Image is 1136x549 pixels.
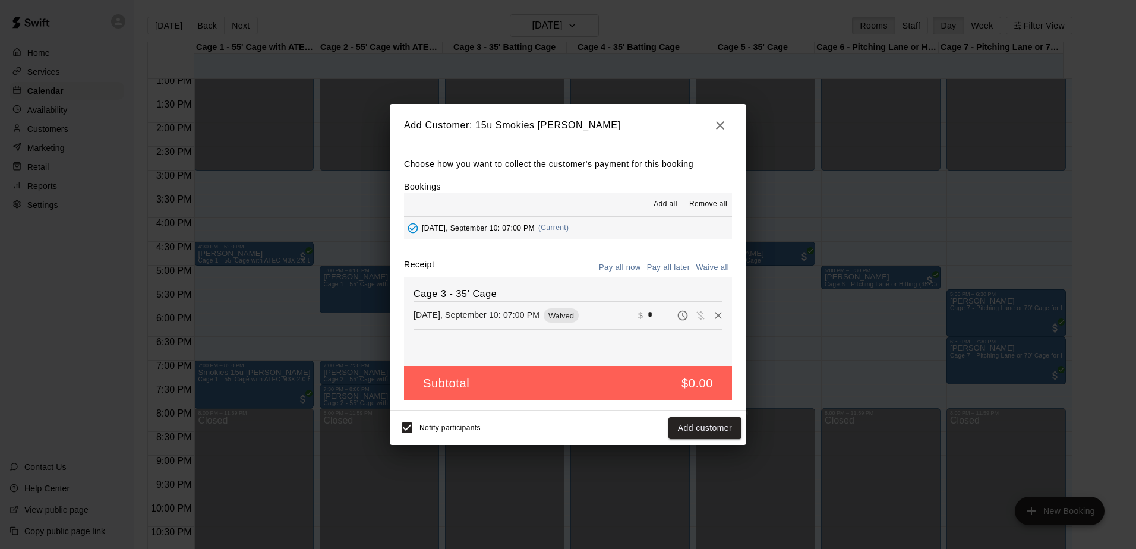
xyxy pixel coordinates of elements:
label: Bookings [404,182,441,191]
button: Pay all later [644,258,693,277]
button: Add all [646,195,684,214]
span: Add all [654,198,677,210]
span: Pay later [674,310,692,320]
button: Remove all [684,195,732,214]
span: Notify participants [419,424,481,433]
button: Remove [709,307,727,324]
button: Added - Collect Payment[DATE], September 10: 07:00 PM(Current) [404,217,732,239]
p: [DATE], September 10: 07:00 PM [414,309,539,321]
label: Receipt [404,258,434,277]
span: [DATE], September 10: 07:00 PM [422,223,535,232]
span: Remove all [689,198,727,210]
button: Add customer [668,417,741,439]
h2: Add Customer: 15u Smokies [PERSON_NAME] [390,104,746,147]
button: Waive all [693,258,732,277]
button: Pay all now [596,258,644,277]
h5: Subtotal [423,376,469,392]
p: $ [638,310,643,321]
span: (Current) [538,223,569,232]
p: Choose how you want to collect the customer's payment for this booking [404,157,732,172]
button: Added - Collect Payment [404,219,422,237]
span: Waive payment [692,310,709,320]
span: Waived [544,311,579,320]
h6: Cage 3 - 35' Cage [414,286,722,302]
h5: $0.00 [681,376,713,392]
